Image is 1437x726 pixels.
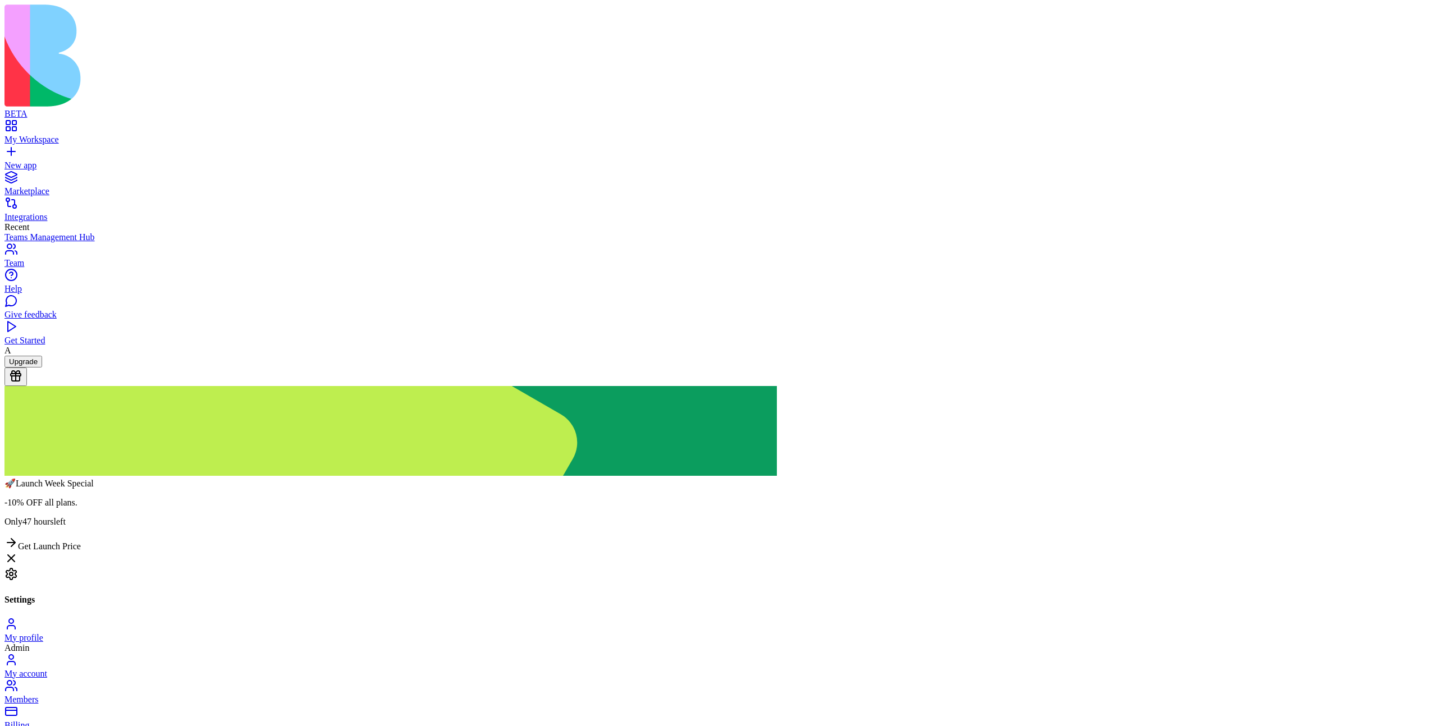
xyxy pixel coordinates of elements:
[4,125,1433,145] a: My Workspace
[4,274,1433,294] a: Help
[4,356,42,367] button: Upgrade
[18,541,81,551] span: Get Launch Price
[4,222,29,232] span: Recent
[4,99,1433,119] a: BETA
[4,150,1433,171] a: New app
[4,212,1433,222] div: Integrations
[4,684,1433,705] a: Members
[4,595,1433,605] h4: Settings
[4,135,1433,145] div: My Workspace
[4,623,1433,643] a: My profile
[4,479,16,488] span: 🚀
[4,160,1433,171] div: New app
[4,176,1433,196] a: Marketplace
[4,202,1433,222] a: Integrations
[4,517,1433,527] p: Only 47 hours left
[4,498,1433,508] p: - 10 % OFF all plans.
[4,186,1433,196] div: Marketplace
[4,386,777,476] img: Background
[4,109,1433,119] div: BETA
[4,325,1433,346] a: Get Started
[4,336,1433,346] div: Get Started
[4,643,29,653] span: Admin
[4,346,11,355] span: A
[4,248,1433,268] a: Team
[16,479,94,488] span: Launch Week Special
[4,356,42,366] a: Upgrade
[4,232,1433,242] a: Teams Management Hub
[4,659,1433,679] a: My account
[4,695,1433,705] div: Members
[4,4,456,107] img: logo
[4,284,1433,294] div: Help
[4,258,1433,268] div: Team
[4,669,1433,679] div: My account
[4,300,1433,320] a: Give feedback
[4,310,1433,320] div: Give feedback
[4,633,1433,643] div: My profile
